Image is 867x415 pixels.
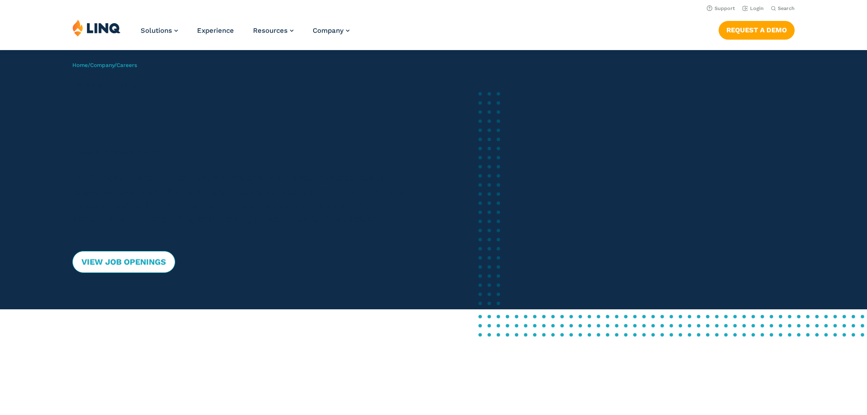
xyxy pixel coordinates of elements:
a: Support [707,5,735,11]
h2: Join our Team [72,103,414,130]
span: Solutions [141,26,172,35]
a: Home [72,62,88,68]
a: Company [90,62,114,68]
nav: Button Navigation [719,19,795,39]
a: Experience [197,26,234,35]
nav: Primary Navigation [141,19,350,49]
button: Open Search Bar [771,5,795,12]
a: Request a Demo [719,21,795,39]
p: Shape the future of K-12 [72,147,414,158]
span: Resources [253,26,288,35]
span: Search [778,5,795,11]
a: View Job Openings [72,251,175,273]
p: LINQ modernizes K-12 school operations with best-in-class, cloud-based software solutions built t... [72,171,414,225]
img: LINQ | K‑12 Software [72,19,121,36]
a: Company [313,26,350,35]
h1: Careers at LINQ [72,79,414,90]
span: Company [313,26,344,35]
a: Resources [253,26,294,35]
a: Login [742,5,764,11]
a: Solutions [141,26,178,35]
span: Careers [117,62,137,68]
span: / / [72,62,137,68]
